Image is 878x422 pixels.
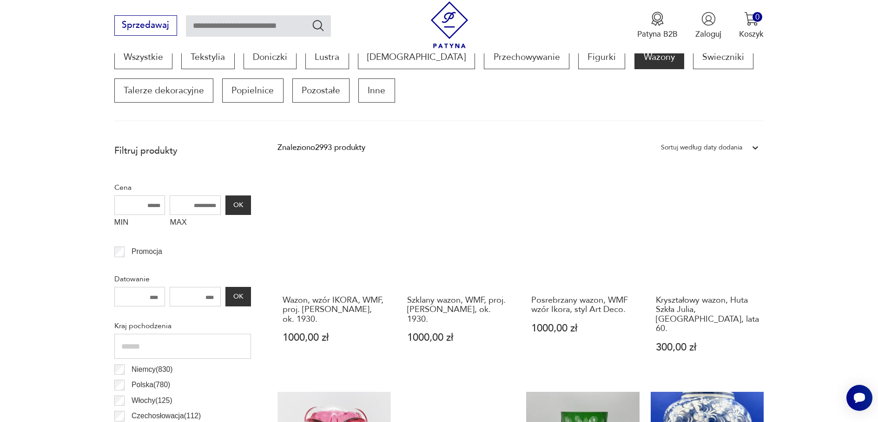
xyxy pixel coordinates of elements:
h3: Kryształowy wazon, Huta Szkła Julia, [GEOGRAPHIC_DATA], lata 60. [656,296,759,334]
p: Polska ( 780 ) [132,379,170,391]
a: Przechowywanie [484,45,569,69]
a: Wazon, wzór IKORA, WMF, proj. Karl Wiedmann, ok. 1930.Wazon, wzór IKORA, WMF, proj. [PERSON_NAME]... [277,174,391,374]
a: Kryształowy wazon, Huta Szkła Julia, Polska, lata 60.Kryształowy wazon, Huta Szkła Julia, [GEOGRA... [651,174,764,374]
p: 300,00 zł [656,343,759,352]
p: Filtruj produkty [114,145,251,157]
p: Niemcy ( 830 ) [132,364,172,376]
button: 0Koszyk [739,12,764,39]
img: Ikonka użytkownika [701,12,716,26]
iframe: Smartsupp widget button [846,385,872,411]
a: Inne [358,78,395,103]
button: Patyna B2B [637,12,678,39]
a: Pozostałe [292,78,350,103]
a: Lustra [305,45,349,69]
a: Szklany wazon, WMF, proj. Karl Wiedmann, ok. 1930.Szklany wazon, WMF, proj. [PERSON_NAME], ok. 19... [402,174,515,374]
a: Świeczniki [693,45,753,69]
a: Figurki [578,45,625,69]
img: Ikona medalu [650,12,665,26]
a: Popielnice [222,78,283,103]
div: 0 [753,12,762,22]
p: Cena [114,182,251,194]
button: Szukaj [311,19,325,32]
p: Datowanie [114,273,251,285]
img: Ikona koszyka [744,12,759,26]
a: Doniczki [244,45,297,69]
a: Ikona medaluPatyna B2B [637,12,678,39]
a: Posrebrzany wazon, WMF wzór Ikora, styl Art Deco.Posrebrzany wazon, WMF wzór Ikora, styl Art Deco... [526,174,640,374]
label: MIN [114,215,165,233]
h3: Posrebrzany wazon, WMF wzór Ikora, styl Art Deco. [531,296,634,315]
a: [DEMOGRAPHIC_DATA] [358,45,475,69]
p: Patyna B2B [637,29,678,39]
a: Sprzedawaj [114,22,177,30]
div: Sortuj według daty dodania [661,142,742,154]
a: Tekstylia [181,45,234,69]
button: Sprzedawaj [114,15,177,36]
a: Talerze dekoracyjne [114,78,213,103]
label: MAX [170,215,221,233]
p: Koszyk [739,29,764,39]
p: 1000,00 zł [407,333,510,343]
p: Promocja [132,246,162,258]
p: 1000,00 zł [283,333,386,343]
a: Wszystkie [114,45,172,69]
button: Zaloguj [695,12,721,39]
button: OK [225,287,251,306]
p: 1000,00 zł [531,324,634,333]
div: Znaleziono 2993 produkty [277,142,365,154]
img: Patyna - sklep z meblami i dekoracjami vintage [426,1,473,48]
p: Włochy ( 125 ) [132,395,172,407]
h3: Szklany wazon, WMF, proj. [PERSON_NAME], ok. 1930. [407,296,510,324]
a: Wazony [634,45,684,69]
button: OK [225,195,251,215]
p: Zaloguj [695,29,721,39]
p: Czechosłowacja ( 112 ) [132,410,201,422]
p: Kraj pochodzenia [114,320,251,332]
h3: Wazon, wzór IKORA, WMF, proj. [PERSON_NAME], ok. 1930. [283,296,386,324]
